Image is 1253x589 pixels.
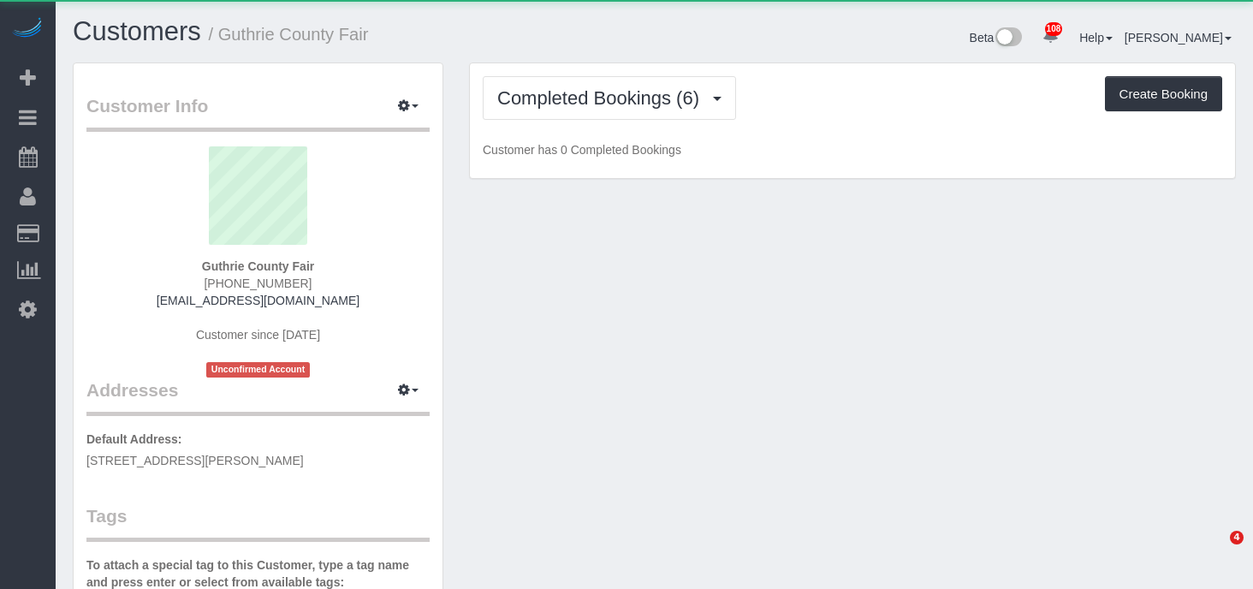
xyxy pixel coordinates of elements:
a: Beta [970,31,1023,45]
button: Completed Bookings (6) [483,76,736,120]
p: Customer has 0 Completed Bookings [483,141,1222,158]
span: [PHONE_NUMBER] [204,277,312,290]
small: / Guthrie County Fair [209,25,369,44]
span: 4 [1230,531,1244,544]
img: Automaid Logo [10,17,45,41]
label: Default Address: [86,431,182,448]
a: 108 [1034,17,1067,55]
legend: Tags [86,503,430,542]
iframe: Intercom live chat [1195,531,1236,572]
img: New interface [994,27,1022,50]
span: Customer since [DATE] [196,328,320,342]
legend: Customer Info [86,93,430,132]
button: Create Booking [1105,76,1222,112]
a: Customers [73,16,201,46]
a: [PERSON_NAME] [1125,31,1232,45]
a: [EMAIL_ADDRESS][DOMAIN_NAME] [157,294,359,307]
span: Completed Bookings (6) [497,87,708,109]
span: 108 [1045,22,1063,36]
span: [STREET_ADDRESS][PERSON_NAME] [86,454,304,467]
strong: Guthrie County Fair [202,259,314,273]
a: Help [1079,31,1113,45]
span: Unconfirmed Account [206,362,311,377]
